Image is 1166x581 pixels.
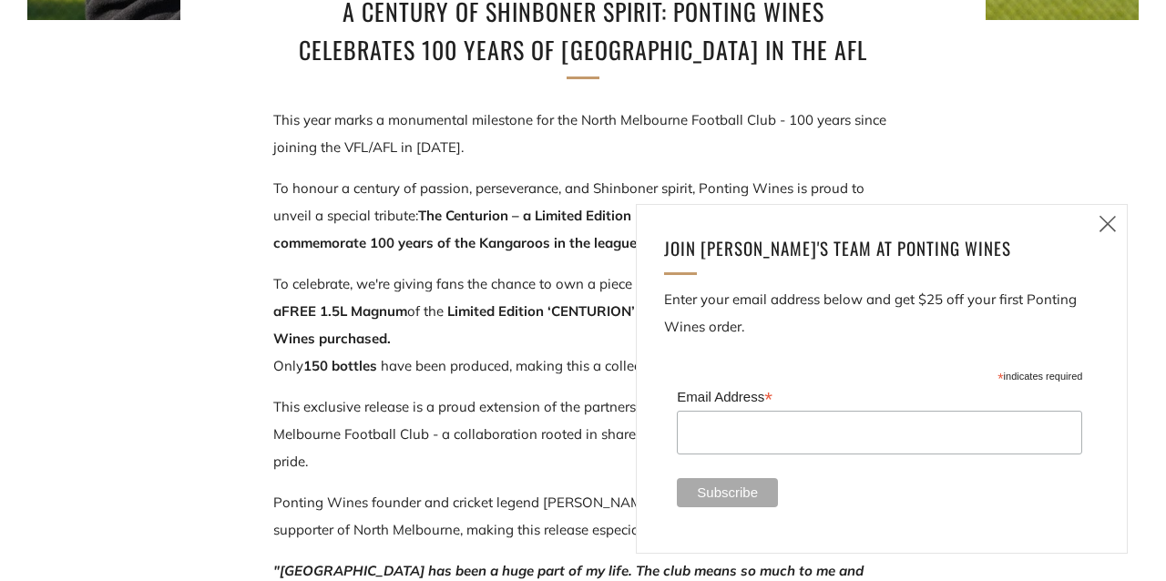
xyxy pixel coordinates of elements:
label: Email Address [677,383,1082,409]
p: Enter your email address below and get $25 off your first Ponting Wines order. [664,286,1100,341]
span: This year marks a monumental milestone for the North Melbourne Football Club - 100 years since jo... [273,111,886,156]
strong: CENTURION’ Shiraz with every dozen Ponting Wines purchased. [273,302,849,347]
span: Only [273,357,303,374]
input: Subscribe [677,478,778,507]
span: of the [407,302,444,320]
span: have been produced, making this a collector’s item not to be missed. [377,357,809,374]
strong: FREE 1.5L Magnum [281,302,407,320]
strong: 150 bottles [303,357,377,374]
strong: The Centurion – a Limited Edition 1.5L magnum of Shiraz created to commemorate 100 years of the K... [273,207,855,251]
span: To celebrate, we're giving fans the chance to own a piece of club history. For a limited time, [273,275,888,320]
h4: Join [PERSON_NAME]'s team at ponting Wines [664,232,1078,263]
div: indicates required [677,366,1082,383]
strong: Limited Edition ‘ [447,302,551,320]
span: This exclusive release is a proud extension of the partnership between Ponting Wines and North Me... [273,398,884,470]
span: To honour a century of passion, perseverance, and Shinboner spirit, Ponting Wines is proud to unv... [273,179,864,224]
span: Ponting Wines founder and cricket legend [PERSON_NAME] has long been a passionate supporter of No... [273,494,833,538]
